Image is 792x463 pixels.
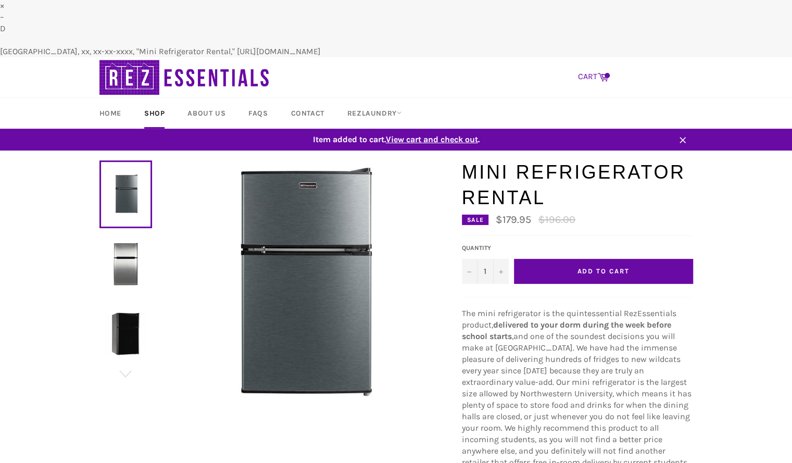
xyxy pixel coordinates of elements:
h1: Mini Refrigerator Rental [462,159,693,211]
a: Item added to cart.View cart and check out. [89,129,703,151]
img: Mini Refrigerator Rental [177,159,426,409]
a: RezLaundry [337,98,412,129]
button: Increase quantity [493,259,509,284]
a: Contact [281,98,335,129]
a: Shop [134,98,175,129]
span: $179.95 [496,214,531,226]
img: Mini Refrigerator Rental [105,312,147,355]
a: CART [573,66,614,88]
img: Mini Refrigerator Rental [105,243,147,285]
img: RezEssentials [99,57,271,97]
a: FAQs [238,98,278,129]
button: Add to Cart [514,259,693,284]
button: Decrease quantity [462,259,477,284]
a: About Us [177,98,236,129]
div: Sale [462,215,488,225]
span: Item added to cart. . [89,134,703,145]
span: View cart and check out [386,134,478,144]
span: Add to Cart [577,267,629,275]
label: Quantity [462,244,509,253]
strong: delivered to your dorm during the week before school starts [462,320,671,341]
a: Home [89,98,132,129]
span: , [512,331,513,341]
s: $196.00 [538,214,575,226]
span: The mini refrigerator is the quintessential RezEssentials product, [462,308,676,330]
